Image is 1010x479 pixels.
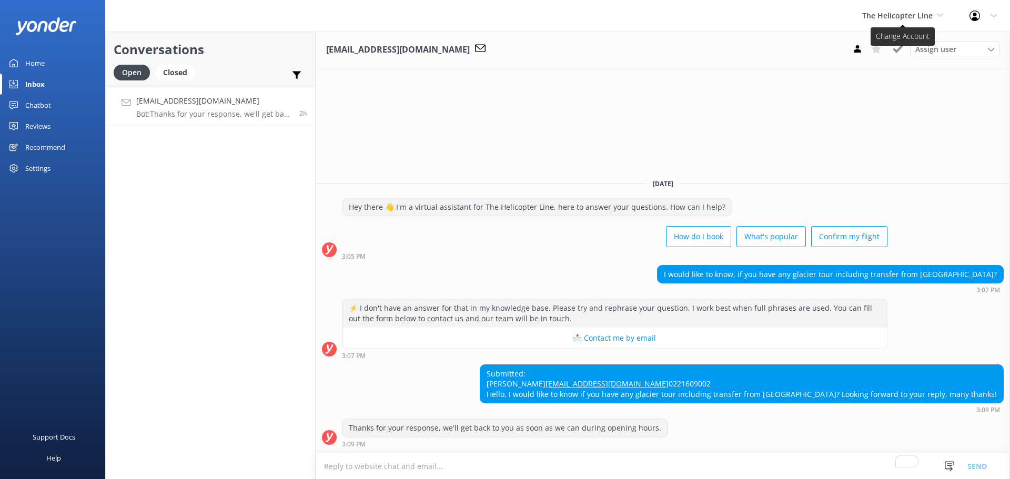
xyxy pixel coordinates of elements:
div: Recommend [25,137,65,158]
div: Chatbot [25,95,51,116]
a: [EMAIL_ADDRESS][DOMAIN_NAME] [546,379,669,389]
div: Help [46,447,61,468]
a: Closed [155,66,200,78]
h4: [EMAIL_ADDRESS][DOMAIN_NAME] [136,95,291,107]
p: Bot: Thanks for your response, we'll get back to you as soon as we can during opening hours. [136,109,291,119]
h3: [EMAIL_ADDRESS][DOMAIN_NAME] [326,43,470,57]
div: Settings [25,158,50,179]
div: Inbox [25,74,45,95]
a: [EMAIL_ADDRESS][DOMAIN_NAME]Bot:Thanks for your response, we'll get back to you as soon as we can... [106,87,315,126]
span: The Helicopter Line [862,11,933,21]
button: What's popular [736,226,806,247]
span: Assign user [915,44,956,55]
div: 03:07pm 15-Aug-2025 (UTC +12:00) Pacific/Auckland [342,352,887,359]
div: 03:09pm 15-Aug-2025 (UTC +12:00) Pacific/Auckland [480,406,1004,413]
div: ⚡ I don't have an answer for that in my knowledge base. Please try and rephrase your question, I ... [342,299,887,327]
a: Open [114,66,155,78]
strong: 3:05 PM [342,253,366,260]
div: I would like to know, if you have any glacier tour including transfer from [GEOGRAPHIC_DATA]? [658,266,1003,283]
div: 03:05pm 15-Aug-2025 (UTC +12:00) Pacific/Auckland [342,252,887,260]
span: [DATE] [647,179,680,188]
div: 03:07pm 15-Aug-2025 (UTC +12:00) Pacific/Auckland [657,286,1004,293]
div: Reviews [25,116,50,137]
button: How do I book [666,226,731,247]
span: 03:09pm 15-Aug-2025 (UTC +12:00) Pacific/Auckland [299,109,307,118]
div: Hey there 👋 I'm a virtual assistant for The Helicopter Line, here to answer your questions. How c... [342,198,732,216]
h2: Conversations [114,39,307,59]
strong: 3:07 PM [342,353,366,359]
div: Assign User [910,41,999,58]
strong: 3:09 PM [342,441,366,447]
textarea: To enrich screen reader interactions, please activate Accessibility in Grammarly extension settings [316,453,1010,479]
div: Home [25,53,45,74]
div: Closed [155,65,195,80]
button: Confirm my flight [811,226,887,247]
div: Support Docs [33,426,75,447]
div: Thanks for your response, we'll get back to you as soon as we can during opening hours. [342,419,668,437]
button: 📩 Contact me by email [342,328,887,349]
div: Submitted: [PERSON_NAME] 0221609002 Hello, I would like to know if you have any glacier tour incl... [480,365,1003,403]
strong: 3:09 PM [976,407,1000,413]
img: yonder-white-logo.png [16,17,76,35]
strong: 3:07 PM [976,287,1000,293]
div: 03:09pm 15-Aug-2025 (UTC +12:00) Pacific/Auckland [342,440,668,447]
div: Open [114,65,150,80]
